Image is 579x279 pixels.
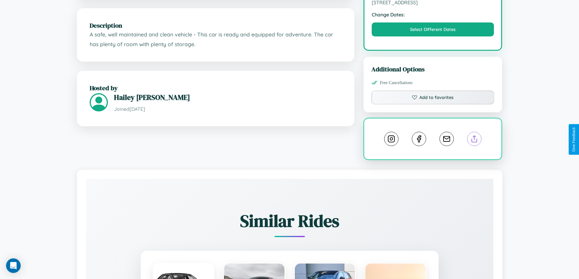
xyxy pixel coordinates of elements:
h2: Similar Rides [107,209,472,233]
div: Open Intercom Messenger [6,258,21,273]
p: A safe, well maintained and clean vehicle - This car is ready and equipped for adventure. The car... [90,30,342,49]
h3: Additional Options [371,65,495,73]
strong: Change Dates: [372,12,494,18]
h2: Hosted by [90,83,342,92]
button: Add to favorites [371,90,495,104]
button: Select Different Dates [372,22,494,36]
h3: Hailey [PERSON_NAME] [114,92,342,102]
div: Give Feedback [572,127,576,152]
span: Free Cancellations [380,80,413,85]
p: Joined [DATE] [114,105,342,114]
h2: Description [90,21,342,30]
